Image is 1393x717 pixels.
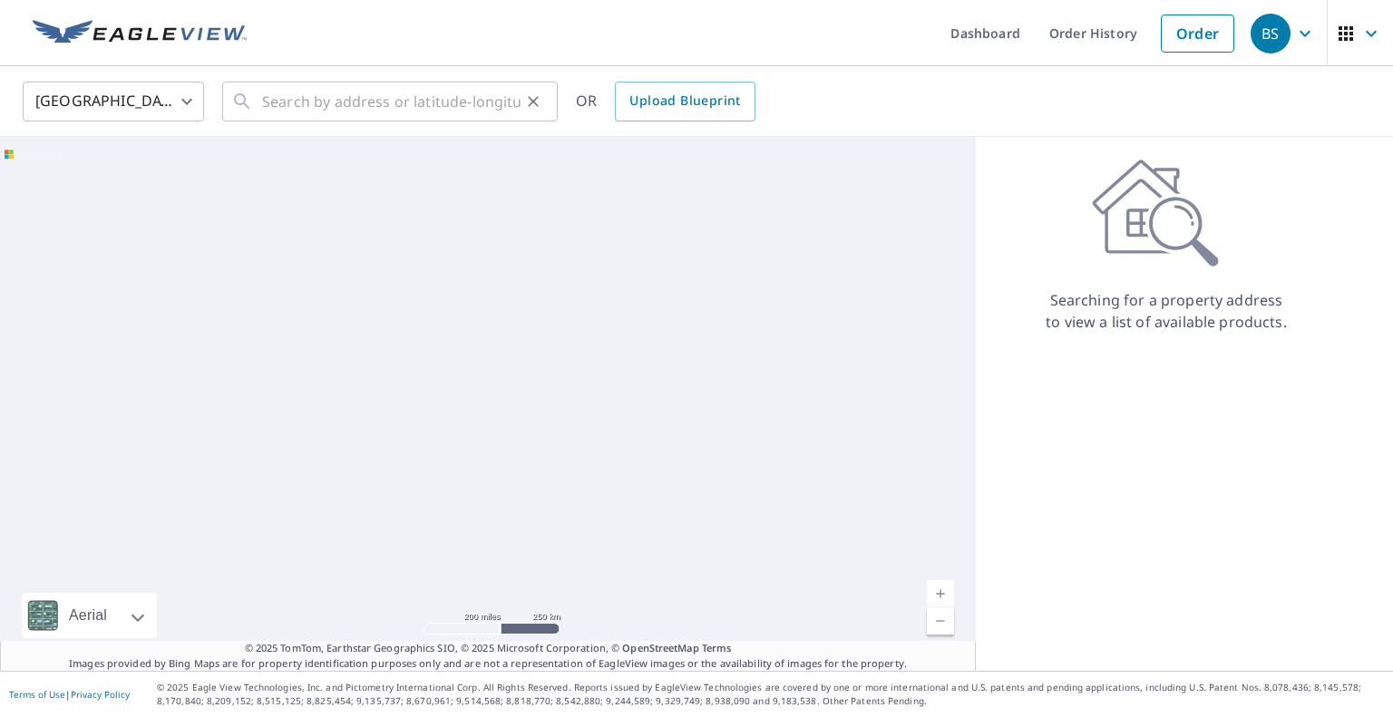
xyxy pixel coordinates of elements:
[262,76,521,127] input: Search by address or latitude-longitude
[629,90,740,112] span: Upload Blueprint
[615,82,755,121] a: Upload Blueprint
[622,641,698,654] a: OpenStreetMap
[576,82,755,121] div: OR
[1251,14,1291,53] div: BS
[245,641,732,656] span: © 2025 TomTom, Earthstar Geographics SIO, © 2025 Microsoft Corporation, ©
[9,688,65,701] a: Terms of Use
[71,688,130,701] a: Privacy Policy
[63,593,112,638] div: Aerial
[927,607,954,635] a: Current Level 5, Zoom Out
[1045,289,1288,333] p: Searching for a property address to view a list of available products.
[702,641,732,654] a: Terms
[23,76,204,127] div: [GEOGRAPHIC_DATA]
[9,689,130,700] p: |
[927,580,954,607] a: Current Level 5, Zoom In
[22,593,157,638] div: Aerial
[521,89,546,114] button: Clear
[1161,15,1234,53] a: Order
[157,681,1384,708] p: © 2025 Eagle View Technologies, Inc. and Pictometry International Corp. All Rights Reserved. Repo...
[33,20,247,47] img: EV Logo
